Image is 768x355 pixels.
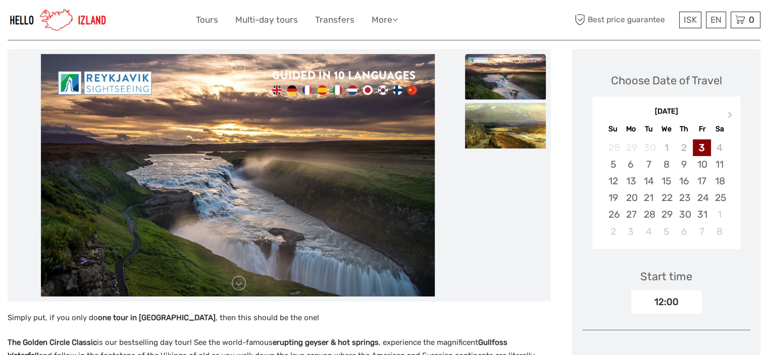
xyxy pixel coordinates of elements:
div: Choose Sunday, October 26th, 2025 [604,206,622,223]
p: We're away right now. Please check back later! [14,18,114,26]
div: Fr [693,122,710,136]
div: Not available Thursday, October 2nd, 2025 [675,139,693,156]
div: Choose Monday, November 3rd, 2025 [622,223,640,240]
div: Choose Friday, November 7th, 2025 [693,223,710,240]
div: Choose Wednesday, October 15th, 2025 [657,173,675,189]
div: Choose Sunday, October 12th, 2025 [604,173,622,189]
a: More [372,13,398,27]
div: Choose Saturday, November 8th, 2025 [711,223,729,240]
div: Choose Tuesday, October 14th, 2025 [640,173,657,189]
div: Not available Sunday, September 28th, 2025 [604,139,622,156]
div: Choose Friday, October 10th, 2025 [693,156,710,173]
div: Choose Saturday, October 25th, 2025 [711,189,729,206]
div: Choose Tuesday, October 7th, 2025 [640,156,657,173]
div: Choose Date of Travel [611,73,722,88]
div: Choose Saturday, November 1st, 2025 [711,206,729,223]
a: Multi-day tours [235,13,298,27]
div: Choose Friday, October 31st, 2025 [693,206,710,223]
div: Choose Wednesday, October 29th, 2025 [657,206,675,223]
div: Not available Saturday, October 4th, 2025 [711,139,729,156]
div: Choose Sunday, November 2nd, 2025 [604,223,622,240]
div: Choose Friday, October 24th, 2025 [693,189,710,206]
div: [DATE] [592,107,740,117]
div: Not available Tuesday, September 30th, 2025 [640,139,657,156]
div: 12:00 [631,290,702,314]
div: EN [706,12,726,28]
img: 1270-cead85dc-23af-4572-be81-b346f9cd5751_logo_small.jpg [8,8,109,32]
div: Choose Monday, October 27th, 2025 [622,206,640,223]
div: Sa [711,122,729,136]
button: Open LiveChat chat widget [116,16,128,28]
div: Choose Friday, October 3rd, 2025 [693,139,710,156]
div: month 2025-10 [596,139,737,240]
div: Tu [640,122,657,136]
button: Next Month [723,109,739,125]
div: Start time [640,269,692,284]
div: Choose Sunday, October 5th, 2025 [604,156,622,173]
div: Choose Friday, October 17th, 2025 [693,173,710,189]
span: ISK [684,15,697,25]
div: Choose Thursday, October 23rd, 2025 [675,189,693,206]
span: Best price guarantee [572,12,677,28]
div: Choose Tuesday, October 21st, 2025 [640,189,657,206]
img: 1d0a7066f666415b8ef8680042674dd5_slider_thumbnail.jpg [465,54,546,99]
div: Choose Tuesday, October 28th, 2025 [640,206,657,223]
div: Su [604,122,622,136]
strong: The Golden Circle Classic [8,338,97,347]
span: 0 [747,15,756,25]
div: Choose Sunday, October 19th, 2025 [604,189,622,206]
div: Choose Monday, October 13th, 2025 [622,173,640,189]
div: Choose Wednesday, November 5th, 2025 [657,223,675,240]
div: Mo [622,122,640,136]
div: Choose Thursday, October 16th, 2025 [675,173,693,189]
div: We [657,122,675,136]
a: Tours [196,13,218,27]
div: Choose Saturday, October 18th, 2025 [711,173,729,189]
div: Choose Thursday, November 6th, 2025 [675,223,693,240]
strong: erupting geyser & hot springs [273,338,379,347]
div: Choose Thursday, October 9th, 2025 [675,156,693,173]
div: Choose Thursday, October 30th, 2025 [675,206,693,223]
div: Choose Wednesday, October 8th, 2025 [657,156,675,173]
a: Transfers [315,13,354,27]
div: Choose Monday, October 6th, 2025 [622,156,640,173]
img: 1d0a7066f666415b8ef8680042674dd5_main_slider.jpg [41,54,435,296]
div: Not available Monday, September 29th, 2025 [622,139,640,156]
div: Choose Tuesday, November 4th, 2025 [640,223,657,240]
strong: one tour in [GEOGRAPHIC_DATA] [98,313,216,322]
div: Not available Wednesday, October 1st, 2025 [657,139,675,156]
div: Choose Monday, October 20th, 2025 [622,189,640,206]
p: Simply put, if you only do , then this should be the one! [8,312,551,325]
div: Choose Saturday, October 11th, 2025 [711,156,729,173]
img: dba84d918c6a43f7a55af4c64fa0116b_slider_thumbnail.jpg [465,103,546,148]
div: Choose Wednesday, October 22nd, 2025 [657,189,675,206]
div: Th [675,122,693,136]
